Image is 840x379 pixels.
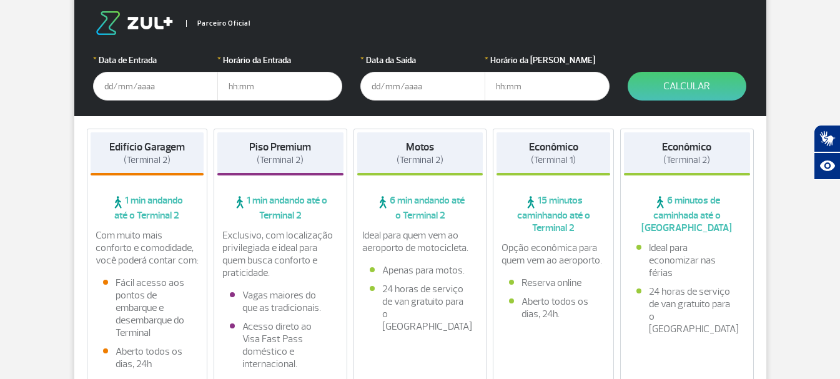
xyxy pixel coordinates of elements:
[362,229,478,254] p: Ideal para quem vem ao aeroporto de motocicleta.
[96,229,199,267] p: Com muito mais conforto e comodidade, você poderá contar com:
[370,264,471,277] li: Apenas para motos.
[509,277,598,289] li: Reserva online
[662,140,711,154] strong: Econômico
[103,345,192,370] li: Aberto todos os dias, 24h
[217,54,342,67] label: Horário da Entrada
[93,72,218,101] input: dd/mm/aaaa
[636,285,738,335] li: 24 horas de serviço de van gratuito para o [GEOGRAPHIC_DATA]
[814,152,840,180] button: Abrir recursos assistivos.
[249,140,311,154] strong: Piso Premium
[93,54,218,67] label: Data de Entrada
[502,242,605,267] p: Opção econômica para quem vem ao aeroporto.
[628,72,746,101] button: Calcular
[186,20,250,27] span: Parceiro Oficial
[531,154,576,166] span: (Terminal 1)
[109,140,185,154] strong: Edifício Garagem
[222,229,338,279] p: Exclusivo, com localização privilegiada e ideal para quem busca conforto e praticidade.
[103,277,192,339] li: Fácil acesso aos pontos de embarque e desembarque do Terminal
[814,125,840,180] div: Plugin de acessibilidade da Hand Talk.
[814,125,840,152] button: Abrir tradutor de língua de sinais.
[357,194,483,222] span: 6 min andando até o Terminal 2
[663,154,710,166] span: (Terminal 2)
[360,54,485,67] label: Data da Saída
[485,72,610,101] input: hh:mm
[93,11,175,35] img: logo-zul.png
[370,283,471,333] li: 24 horas de serviço de van gratuito para o [GEOGRAPHIC_DATA]
[509,295,598,320] li: Aberto todos os dias, 24h.
[406,140,434,154] strong: Motos
[230,320,331,370] li: Acesso direto ao Visa Fast Pass doméstico e internacional.
[124,154,170,166] span: (Terminal 2)
[636,242,738,279] li: Ideal para economizar nas férias
[91,194,204,222] span: 1 min andando até o Terminal 2
[230,289,331,314] li: Vagas maiores do que as tradicionais.
[360,72,485,101] input: dd/mm/aaaa
[257,154,304,166] span: (Terminal 2)
[397,154,443,166] span: (Terminal 2)
[485,54,610,67] label: Horário da [PERSON_NAME]
[217,72,342,101] input: hh:mm
[529,140,578,154] strong: Econômico
[624,194,750,234] span: 6 minutos de caminhada até o [GEOGRAPHIC_DATA]
[217,194,343,222] span: 1 min andando até o Terminal 2
[497,194,610,234] span: 15 minutos caminhando até o Terminal 2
